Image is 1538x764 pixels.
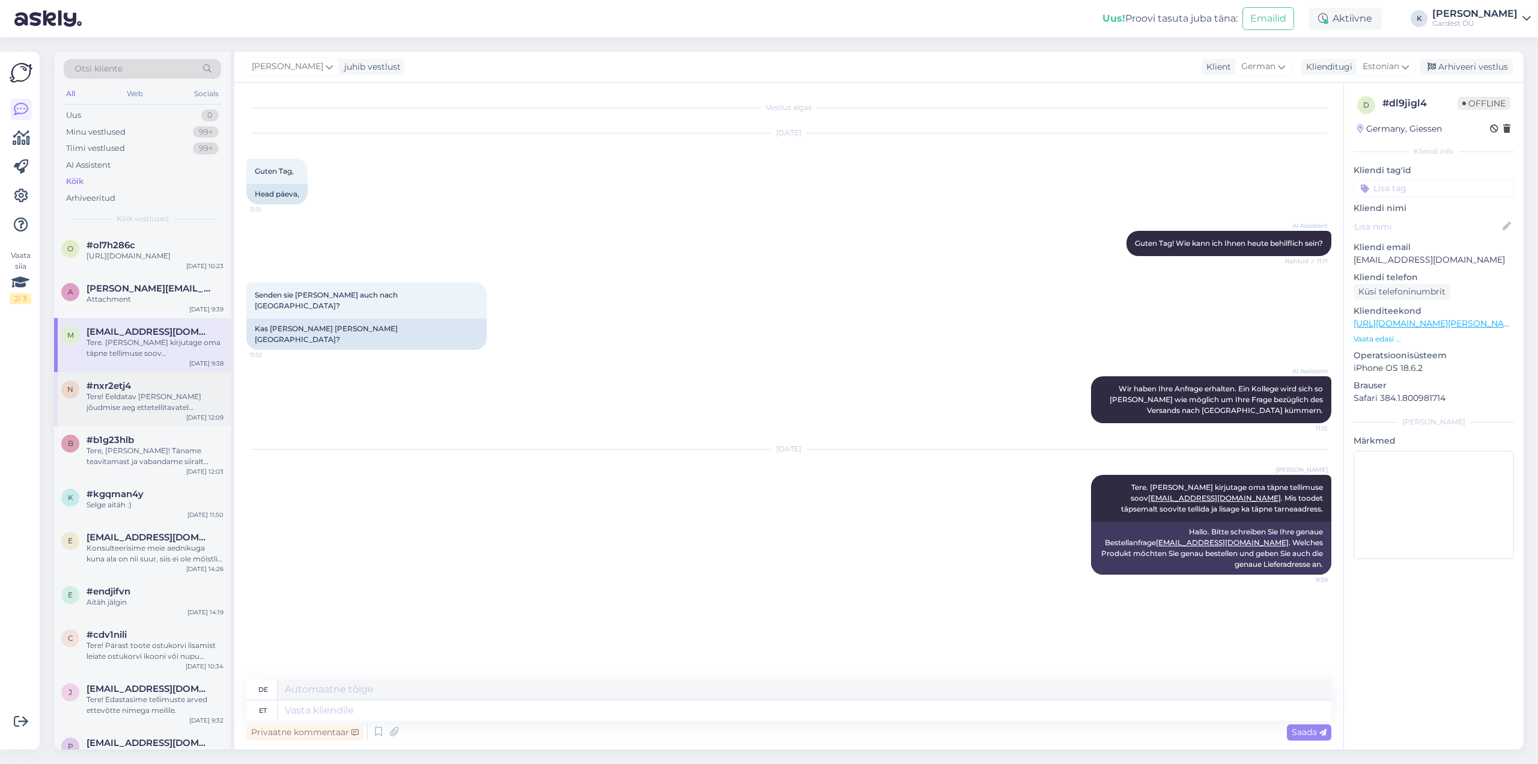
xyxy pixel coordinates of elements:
[255,290,400,310] span: Senden sie [PERSON_NAME] auch nach [GEOGRAPHIC_DATA]?
[255,167,294,176] span: Guten Tag,
[87,500,223,510] div: Selge aitäh :)
[87,738,211,748] span: pparmson@gmail.com
[189,359,223,368] div: [DATE] 9:38
[1354,271,1514,284] p: Kliendi telefon
[250,350,295,359] span: 11:12
[1102,11,1238,26] div: Proovi tasuta juba täna:
[67,331,74,340] span: m
[1102,13,1125,24] b: Uus!
[186,261,223,270] div: [DATE] 10:23
[10,250,31,304] div: Vaata siia
[1420,59,1513,75] div: Arhiveeri vestlus
[68,536,73,545] span: e
[87,326,211,337] span: m.mezger66@gmail.com
[68,287,73,296] span: a
[87,543,223,564] div: Konsulteerisime meie aednikuga kuna ala on nii suur, siis ei ole mõistlik kasutada murul fungutsi...
[246,102,1331,113] div: Vestlus algas
[1301,61,1352,73] div: Klienditugi
[250,205,295,214] span: 11:11
[246,724,363,741] div: Privaatne kommentaar
[87,283,211,294] span: agnes.unt@gmail.com
[1354,349,1514,362] p: Operatsioonisüsteem
[1283,575,1328,584] span: 9:38
[246,444,1331,454] div: [DATE]
[1354,202,1514,215] p: Kliendi nimi
[68,439,73,448] span: b
[66,176,84,188] div: Kõik
[1354,241,1514,254] p: Kliendi email
[1091,522,1331,575] div: Hallo. Bitte schreiben Sie Ihre genaue Bestellanfrage . Welches Produkt möchten Sie genau bestell...
[1354,284,1450,300] div: Küsi telefoninumbrit
[10,61,32,84] img: Askly Logo
[87,240,135,251] span: #ol7h286c
[1202,61,1231,73] div: Klient
[1283,367,1328,376] span: AI Assistent
[187,510,223,519] div: [DATE] 11:50
[74,63,123,75] span: Otsi kliente
[87,683,211,694] span: jaaguphinn@gmail.com
[124,86,145,102] div: Web
[1241,60,1275,73] span: German
[1354,435,1514,447] p: Märkmed
[64,86,78,102] div: All
[1292,727,1327,738] span: Saada
[1283,257,1328,266] span: Nähtud ✓ 11:11
[87,586,130,597] span: #endjifvn
[187,608,223,617] div: [DATE] 14:19
[87,435,134,445] span: #b1g23hlb
[201,109,219,121] div: 0
[1156,538,1289,547] a: [EMAIL_ADDRESS][DOMAIN_NAME]
[258,679,268,700] div: de
[246,184,308,204] div: Head päeva,
[192,86,221,102] div: Socials
[87,380,131,391] span: #nxr2etj4
[87,532,211,543] span: edgar94@bk.ru
[87,445,223,467] div: Tere, [PERSON_NAME]! Täname teavitamast ja vabandame siiralt viivituse pärast. Kontrollisime Teie...
[1382,96,1457,111] div: # dl9jigl4
[68,688,72,697] span: j
[66,109,81,121] div: Uus
[87,640,223,662] div: Tere! Pärast toote ostukorvi lisamist leiate ostukorvi ikooni või nupu tavaliselt lehe paremast ü...
[1110,384,1325,415] span: Wir haben Ihre Anfrage erhalten. Ein Kollege wird sich so [PERSON_NAME] wie möglich um Ihre Frage...
[1354,334,1514,344] p: Vaata edasi ...
[66,192,115,204] div: Arhiveeritud
[186,564,223,573] div: [DATE] 14:26
[1354,146,1514,157] div: Kliendi info
[1457,97,1510,110] span: Offline
[1357,123,1442,135] div: Germany, Giessen
[67,385,73,394] span: n
[1354,379,1514,392] p: Brauser
[117,213,169,224] span: Kõik vestlused
[1432,9,1531,28] a: [PERSON_NAME]Gardest OÜ
[193,142,219,154] div: 99+
[1411,10,1427,27] div: K
[1354,220,1500,233] input: Lisa nimi
[10,293,31,304] div: 2 / 3
[1283,221,1328,230] span: AI Assistent
[246,319,487,350] div: Kas [PERSON_NAME] [PERSON_NAME] [GEOGRAPHIC_DATA]?
[87,251,223,261] div: [URL][DOMAIN_NAME]
[1283,424,1328,433] span: 11:12
[1363,60,1399,73] span: Estonian
[68,493,73,502] span: k
[1309,8,1382,29] div: Aktiivne
[66,142,125,154] div: Tiimi vestlused
[1432,9,1518,19] div: [PERSON_NAME]
[87,629,127,640] span: #cdv1nili
[189,716,223,725] div: [DATE] 9:32
[68,742,73,751] span: p
[87,391,223,413] div: Tere! Eeldatav [PERSON_NAME] jõudmise aeg ettetellitavatel elupuudel on [DATE]. Kui elupuud jõuav...
[1354,362,1514,374] p: iPhone OS 18.6.2
[67,244,73,253] span: o
[189,305,223,314] div: [DATE] 9:39
[1363,100,1369,109] span: d
[1354,305,1514,317] p: Klienditeekond
[87,597,223,608] div: Aitäh jälgin
[68,590,73,599] span: e
[1354,179,1514,197] input: Lisa tag
[193,126,219,138] div: 99+
[1432,19,1518,28] div: Gardest OÜ
[66,126,126,138] div: Minu vestlused
[87,337,223,359] div: Tere. [PERSON_NAME] kirjutage oma täpne tellimuse soov [EMAIL_ADDRESS][DOMAIN_NAME]. Mis toodet t...
[246,127,1331,138] div: [DATE]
